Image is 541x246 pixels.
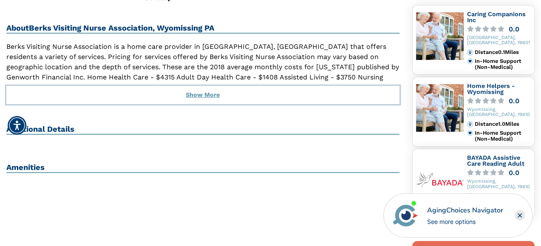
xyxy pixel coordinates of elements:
div: Wyomissing, [GEOGRAPHIC_DATA], 19610 [467,107,531,118]
div: 0.0 [509,98,519,104]
div: 0.0 [509,26,519,32]
div: [GEOGRAPHIC_DATA], [GEOGRAPHIC_DATA], 19601 [467,35,531,46]
a: Caring Companions Inc [467,11,526,23]
img: primary.svg [467,58,473,64]
div: See more options [427,217,503,226]
div: AgingChoices Navigator [427,205,503,215]
img: avatar [391,201,420,230]
a: Home Helpers - Wyomissing [467,82,515,95]
img: primary.svg [467,130,473,136]
img: distance.svg [467,121,473,127]
a: BAYADA Assistive Care Reading Adult [467,154,524,167]
img: distance.svg [467,49,473,55]
h2: Additional Details [6,124,399,135]
a: 0.0 [467,98,531,104]
div: Distance 1.0 Miles [475,121,531,127]
h2: Amenities [6,163,399,173]
div: In-Home Support (Non-Medical) [475,58,531,71]
div: Accessibility Menu [8,116,26,135]
div: Close [515,210,525,221]
div: Distance 0.1 Miles [475,49,531,55]
div: Wyomissing, [GEOGRAPHIC_DATA], 19610 [467,179,531,190]
a: 0.0 [467,170,531,176]
a: 0.0 [467,26,531,32]
h2: About Berks Visiting Nurse Association, Wyomissing PA [6,23,399,34]
p: Berks Visiting Nurse Association is a home care provider in [GEOGRAPHIC_DATA], [GEOGRAPHIC_DATA] ... [6,42,399,113]
button: Show More [6,86,399,105]
div: In-Home Support (Non-Medical) [475,130,531,142]
div: 0.0 [509,170,519,176]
